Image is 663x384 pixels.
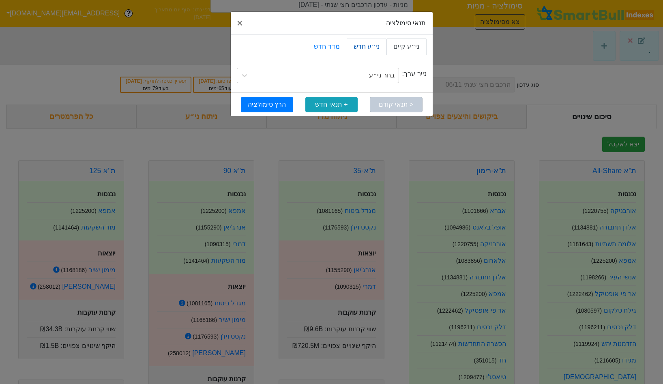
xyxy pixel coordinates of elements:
a: מדד חדש [307,38,346,55]
button: + תנאי חדש [305,97,358,112]
label: נייר ערך: [402,69,427,79]
span: × [237,17,243,28]
a: ני״ע חדש [347,38,386,55]
div: בחר ני״ע [369,71,394,80]
a: ני״ע קיים [386,38,426,55]
button: < תנאי קודם [370,97,422,112]
div: תנאי סימולציה [231,12,433,35]
button: הרץ סימולציה [241,97,293,112]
